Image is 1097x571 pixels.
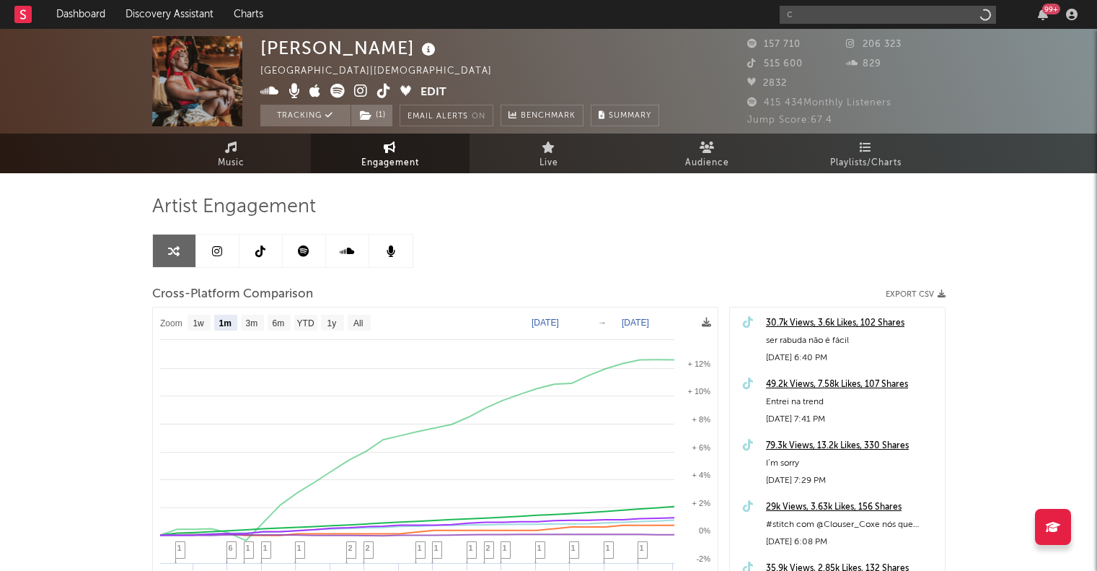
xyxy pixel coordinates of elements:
a: 29k Views, 3.63k Likes, 156 Shares [766,499,938,516]
button: (1) [351,105,392,126]
a: Benchmark [501,105,583,126]
div: [PERSON_NAME] [260,36,439,60]
span: 1 [177,544,182,552]
div: [GEOGRAPHIC_DATA] | [DEMOGRAPHIC_DATA] [260,63,508,80]
span: 1 [418,544,422,552]
span: 2 [348,544,353,552]
button: Email AlertsOn [400,105,493,126]
a: Music [152,134,311,173]
span: 1 [297,544,301,552]
text: + 6% [692,443,710,452]
span: Cross-Platform Comparison [152,286,313,303]
a: Engagement [311,134,470,173]
span: Audience [685,154,729,172]
text: + 12% [687,359,710,368]
button: Export CSV [886,290,946,299]
button: Summary [591,105,659,126]
span: Summary [609,112,651,120]
span: Benchmark [521,108,576,125]
a: Live [470,134,628,173]
span: 2 [366,544,370,552]
text: [DATE] [622,318,649,328]
span: Live [539,154,558,172]
text: [DATE] [532,318,559,328]
span: 1 [469,544,473,552]
text: YTD [296,318,314,328]
div: [DATE] 7:29 PM [766,472,938,489]
text: 1y [327,318,336,328]
span: Engagement [361,154,419,172]
a: 49.2k Views, 7.58k Likes, 107 Shares [766,376,938,393]
a: Playlists/Charts [787,134,946,173]
div: 99 + [1042,4,1060,14]
text: + 8% [692,415,710,424]
span: 415 434 Monthly Listeners [747,98,891,108]
span: 515 600 [747,59,803,69]
span: 1 [606,544,610,552]
span: 2 [486,544,490,552]
text: 3m [245,318,257,328]
button: 99+ [1038,9,1048,20]
text: All [353,318,362,328]
span: Music [218,154,244,172]
text: + 4% [692,471,710,479]
span: 1 [263,544,268,552]
span: 6 [229,544,233,552]
text: 6m [272,318,284,328]
span: 2832 [747,79,787,88]
div: [DATE] 6:08 PM [766,533,938,551]
div: #stitch com @Clouser_Coxe nós que temos os 2 somos consideradas o que? [766,516,938,533]
button: Tracking [260,105,351,126]
span: 1 [640,544,644,552]
span: 1 [537,544,542,552]
div: [DATE] 6:40 PM [766,349,938,367]
div: [DATE] 7:41 PM [766,411,938,428]
span: 1 [503,544,507,552]
div: ser rabuda não é fácil [766,332,938,349]
span: Jump Score: 67.4 [747,115,832,125]
a: 79.3k Views, 13.2k Likes, 330 Shares [766,437,938,455]
span: 1 [246,544,250,552]
em: On [472,113,485,121]
span: 1 [571,544,576,552]
text: -2% [696,554,710,563]
span: 157 710 [747,40,801,49]
span: ( 1 ) [351,105,393,126]
text: → [598,318,607,328]
text: 1m [219,318,231,328]
text: + 10% [687,387,710,396]
a: Audience [628,134,787,173]
span: 829 [846,59,881,69]
text: + 2% [692,499,710,507]
a: 30.7k Views, 3.6k Likes, 102 Shares [766,315,938,332]
text: 0% [699,526,710,535]
text: 1w [193,318,204,328]
div: Entrei na trend [766,393,938,411]
span: Artist Engagement [152,199,316,216]
span: 1 [434,544,439,552]
span: 206 323 [846,40,902,49]
input: Search for artists [780,6,996,24]
text: Zoom [160,318,182,328]
div: I’m sorry [766,455,938,472]
span: Playlists/Charts [830,154,902,172]
button: Edit [420,84,446,102]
